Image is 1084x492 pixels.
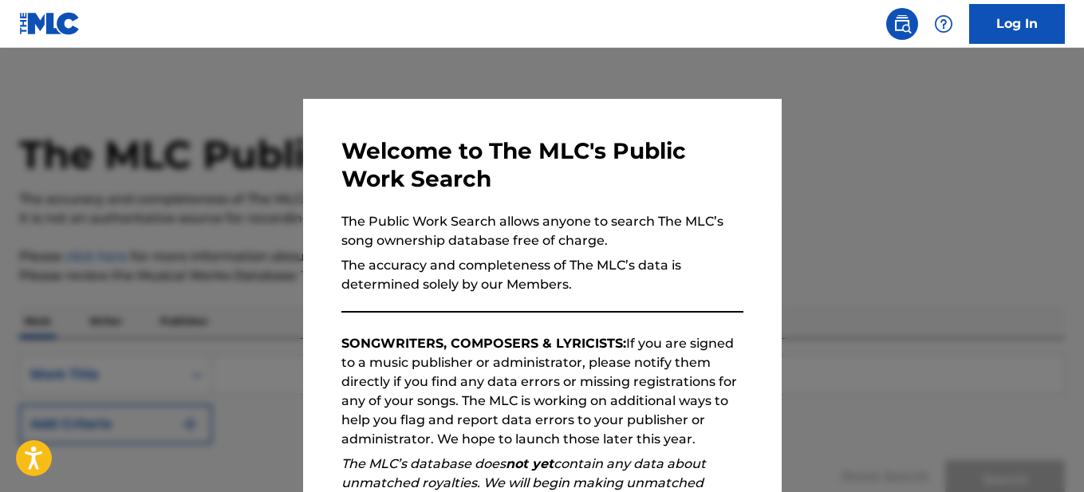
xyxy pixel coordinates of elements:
strong: SONGWRITERS, COMPOSERS & LYRICISTS: [341,336,626,351]
img: MLC Logo [19,12,81,35]
p: The Public Work Search allows anyone to search The MLC’s song ownership database free of charge. [341,212,743,250]
div: Help [928,8,960,40]
img: search [893,14,912,33]
p: The accuracy and completeness of The MLC’s data is determined solely by our Members. [341,256,743,294]
a: Public Search [886,8,918,40]
iframe: Chat Widget [1004,415,1084,492]
a: Log In [969,4,1065,44]
h3: Welcome to The MLC's Public Work Search [341,137,743,193]
strong: not yet [506,456,554,471]
img: help [934,14,953,33]
p: If you are signed to a music publisher or administrator, please notify them directly if you find ... [341,334,743,449]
